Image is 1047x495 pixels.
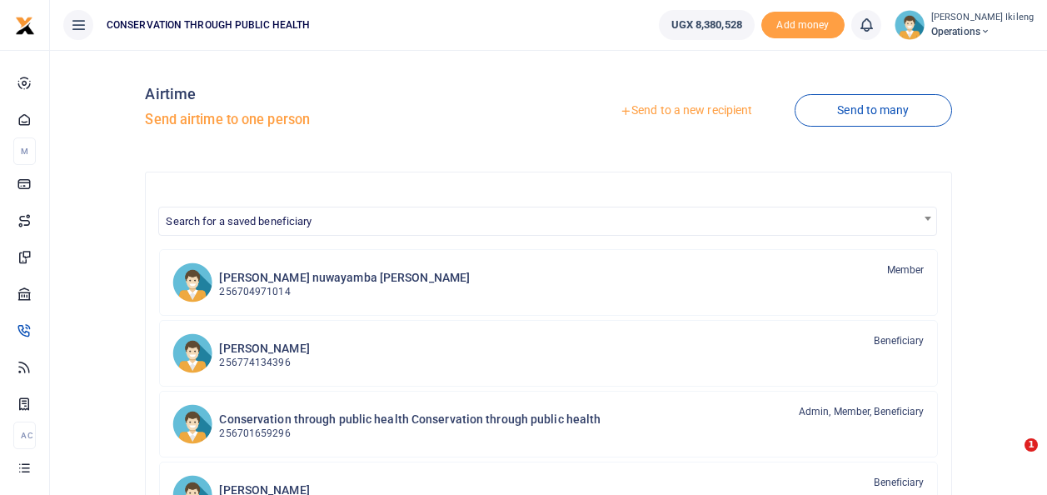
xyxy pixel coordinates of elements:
[652,10,761,40] li: Wallet ballance
[895,10,1034,40] a: profile-user [PERSON_NAME] Ikileng Operations
[145,112,541,128] h5: Send airtime to one person
[159,249,937,316] a: OjnOjn [PERSON_NAME] nuwayamba [PERSON_NAME] 256704971014 Member
[219,284,470,300] p: 256704971014
[577,96,795,126] a: Send to a new recipient
[761,12,845,39] span: Add money
[158,207,936,236] span: Search for a saved beneficiary
[145,85,541,103] h4: Airtime
[659,10,755,40] a: UGX 8,380,528
[159,320,937,387] a: OJ [PERSON_NAME] 256774134396 Beneficiary
[159,207,935,233] span: Search for a saved beneficiary
[1025,438,1038,452] span: 1
[761,12,845,39] li: Toup your wallet
[13,137,36,165] li: M
[13,422,36,449] li: Ac
[895,10,925,40] img: profile-user
[100,17,317,32] span: CONSERVATION THROUGH PUBLIC HEALTH
[671,17,742,33] span: UGX 8,380,528
[874,333,924,348] span: Beneficiary
[761,17,845,30] a: Add money
[172,333,212,373] img: OJ
[799,404,925,419] span: Admin, Member, Beneficiary
[990,438,1030,478] iframe: Intercom live chat
[219,271,470,285] h6: [PERSON_NAME] nuwayamba [PERSON_NAME]
[159,391,937,457] a: CtphCtph Conservation through public health Conservation through public health 256701659296 Admin...
[931,11,1034,25] small: [PERSON_NAME] Ikileng
[795,94,951,127] a: Send to many
[172,262,212,302] img: OjnOjn
[219,342,309,356] h6: [PERSON_NAME]
[219,355,309,371] p: 256774134396
[874,475,924,490] span: Beneficiary
[15,16,35,36] img: logo-small
[172,404,212,444] img: CtphCtph
[219,426,601,442] p: 256701659296
[15,18,35,31] a: logo-small logo-large logo-large
[931,24,1034,39] span: Operations
[219,412,601,427] h6: Conservation through public health Conservation through public health
[166,215,312,227] span: Search for a saved beneficiary
[887,262,925,277] span: Member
